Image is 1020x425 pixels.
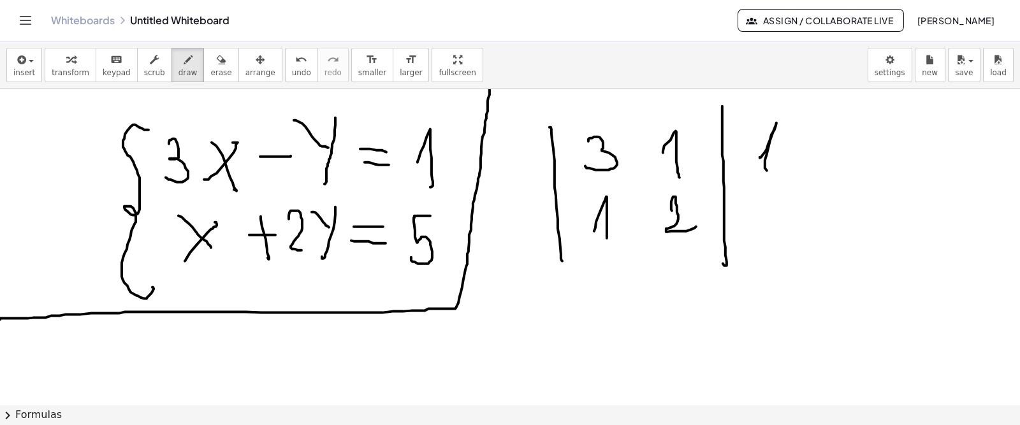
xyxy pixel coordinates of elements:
button: draw [171,48,205,82]
button: new [915,48,945,82]
button: settings [868,48,912,82]
span: save [955,68,973,77]
a: Whiteboards [51,14,115,27]
span: larger [400,68,422,77]
span: Assign / Collaborate Live [748,15,893,26]
i: keyboard [110,52,122,68]
span: transform [52,68,89,77]
i: format_size [366,52,378,68]
span: smaller [358,68,386,77]
button: insert [6,48,42,82]
button: undoundo [285,48,318,82]
button: [PERSON_NAME] [907,9,1005,32]
span: insert [13,68,35,77]
span: fullscreen [439,68,476,77]
span: redo [324,68,342,77]
span: keypad [103,68,131,77]
span: load [990,68,1007,77]
span: [PERSON_NAME] [917,15,994,26]
span: undo [292,68,311,77]
button: arrange [238,48,282,82]
button: erase [203,48,238,82]
span: arrange [245,68,275,77]
span: settings [875,68,905,77]
button: redoredo [317,48,349,82]
button: fullscreen [432,48,483,82]
button: format_sizesmaller [351,48,393,82]
button: Assign / Collaborate Live [738,9,904,32]
button: Toggle navigation [15,10,36,31]
i: undo [295,52,307,68]
button: save [948,48,980,82]
button: format_sizelarger [393,48,429,82]
span: draw [178,68,198,77]
button: transform [45,48,96,82]
button: keyboardkeypad [96,48,138,82]
span: erase [210,68,231,77]
i: format_size [405,52,417,68]
span: scrub [144,68,165,77]
button: load [983,48,1014,82]
span: new [922,68,938,77]
i: redo [327,52,339,68]
button: scrub [137,48,172,82]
